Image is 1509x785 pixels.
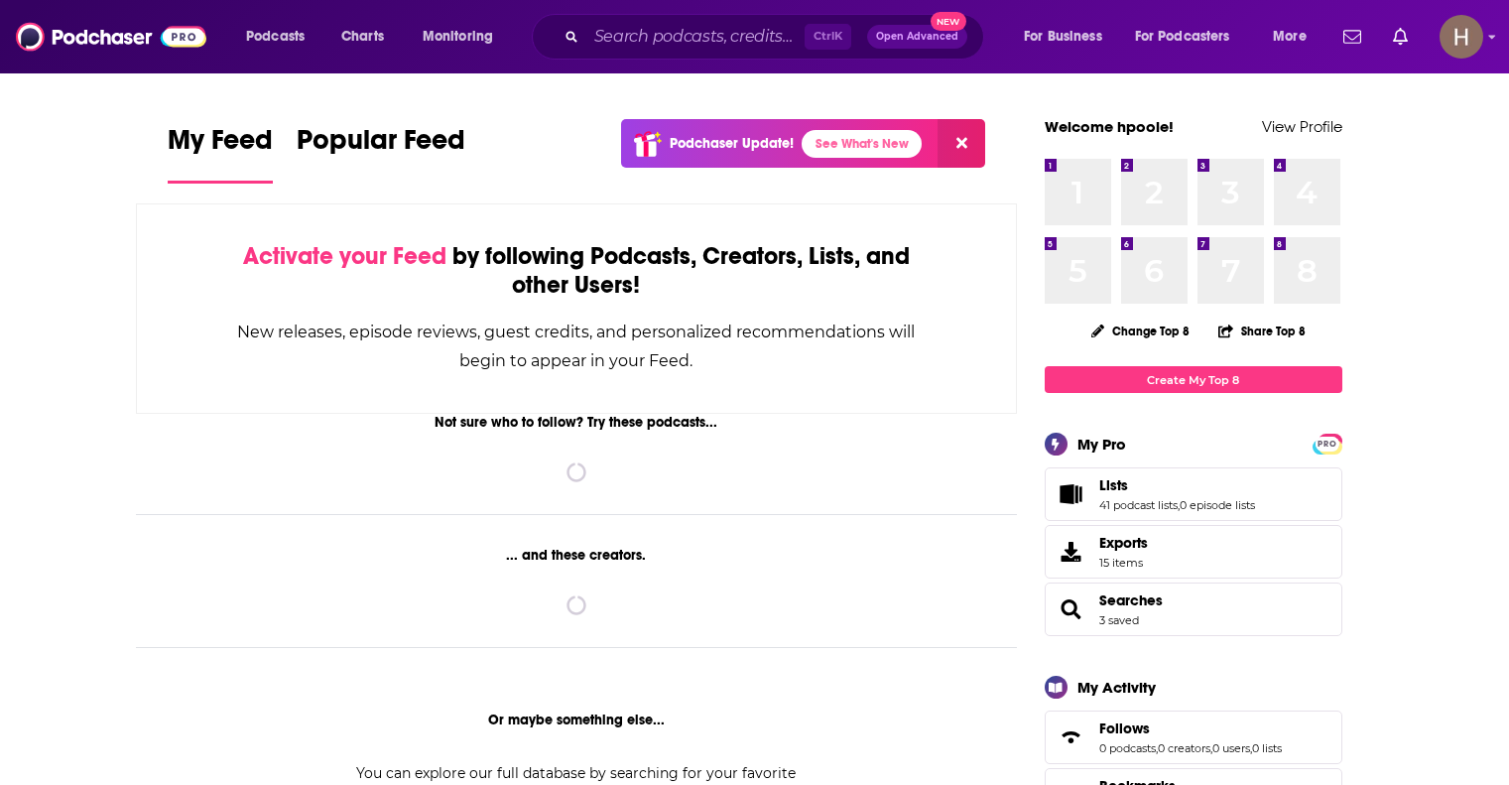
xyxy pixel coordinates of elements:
div: Search podcasts, credits, & more... [551,14,1003,60]
a: 41 podcast lists [1099,498,1178,512]
span: Ctrl K [805,24,851,50]
span: Exports [1099,534,1148,552]
a: Welcome hpoole! [1045,117,1174,136]
a: Exports [1045,525,1342,579]
a: 0 podcasts [1099,741,1156,755]
img: Podchaser - Follow, Share and Rate Podcasts [16,18,206,56]
span: , [1210,741,1212,755]
span: Searches [1045,583,1342,636]
a: 0 lists [1252,741,1282,755]
a: My Feed [168,123,273,184]
a: 0 users [1212,741,1250,755]
button: open menu [409,21,519,53]
span: Lists [1099,476,1128,494]
button: open menu [1010,21,1127,53]
button: open menu [232,21,330,53]
button: Share Top 8 [1217,312,1307,350]
span: , [1156,741,1158,755]
span: PRO [1316,437,1339,452]
span: More [1273,23,1307,51]
div: Not sure who to follow? Try these podcasts... [136,414,1018,431]
a: 3 saved [1099,613,1139,627]
div: Or maybe something else... [136,712,1018,728]
span: Charts [341,23,384,51]
button: Change Top 8 [1079,319,1202,343]
span: Popular Feed [297,123,465,169]
a: Searches [1052,595,1091,623]
a: See What's New [802,130,922,158]
div: New releases, episode reviews, guest credits, and personalized recommendations will begin to appe... [236,318,918,375]
button: open menu [1259,21,1331,53]
img: User Profile [1440,15,1483,59]
span: Podcasts [246,23,305,51]
a: Follows [1052,723,1091,751]
span: Follows [1099,720,1150,737]
span: Logged in as hpoole [1440,15,1483,59]
a: View Profile [1262,117,1342,136]
span: For Business [1024,23,1102,51]
a: 0 creators [1158,741,1210,755]
a: Popular Feed [297,123,465,184]
span: Monitoring [423,23,493,51]
a: PRO [1316,436,1339,451]
a: Show notifications dropdown [1385,20,1416,54]
a: Follows [1099,720,1282,737]
div: My Pro [1077,435,1126,454]
span: , [1178,498,1180,512]
a: Charts [328,21,396,53]
span: My Feed [168,123,273,169]
p: Podchaser Update! [670,135,794,152]
span: , [1250,741,1252,755]
a: 0 episode lists [1180,498,1255,512]
button: Show profile menu [1440,15,1483,59]
button: Open AdvancedNew [867,25,967,49]
a: Searches [1099,591,1163,609]
span: Exports [1052,538,1091,566]
input: Search podcasts, credits, & more... [586,21,805,53]
div: by following Podcasts, Creators, Lists, and other Users! [236,242,918,300]
div: ... and these creators. [136,547,1018,564]
span: 15 items [1099,556,1148,570]
button: open menu [1122,21,1259,53]
span: Open Advanced [876,32,958,42]
a: Create My Top 8 [1045,366,1342,393]
span: Activate your Feed [243,241,446,271]
div: My Activity [1077,678,1156,697]
a: Lists [1052,480,1091,508]
a: Show notifications dropdown [1335,20,1369,54]
span: Follows [1045,711,1342,764]
span: For Podcasters [1135,23,1230,51]
span: New [931,12,966,31]
span: Lists [1045,467,1342,521]
a: Lists [1099,476,1255,494]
